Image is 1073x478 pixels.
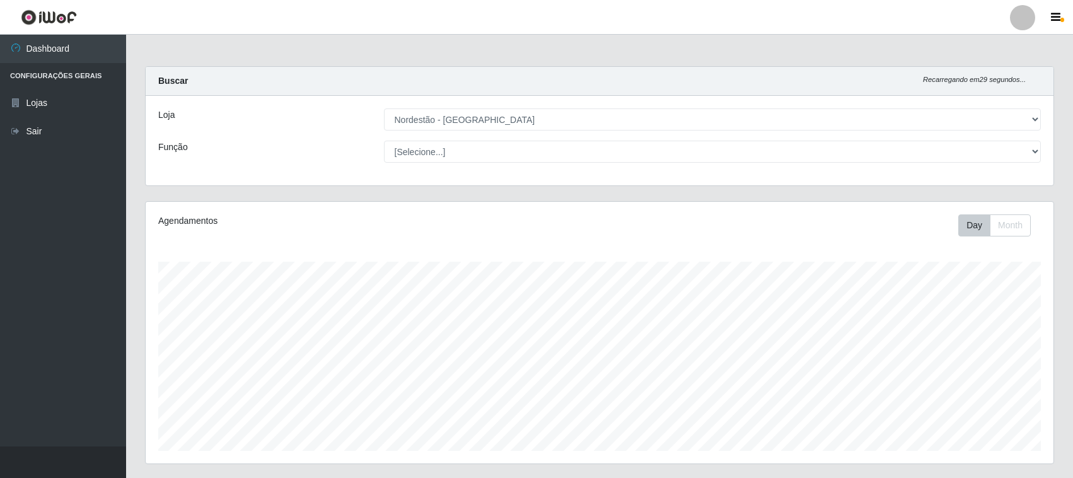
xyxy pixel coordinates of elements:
label: Função [158,141,188,154]
img: CoreUI Logo [21,9,77,25]
button: Day [958,214,990,236]
div: Agendamentos [158,214,515,228]
strong: Buscar [158,76,188,86]
div: Toolbar with button groups [958,214,1041,236]
div: First group [958,214,1031,236]
button: Month [990,214,1031,236]
i: Recarregando em 29 segundos... [923,76,1026,83]
label: Loja [158,108,175,122]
